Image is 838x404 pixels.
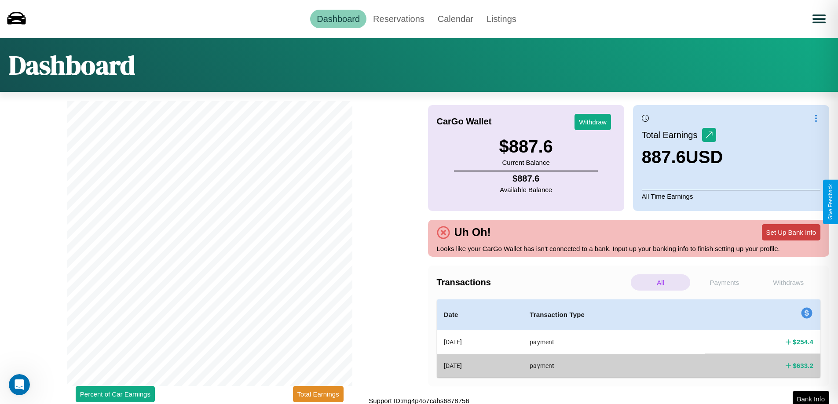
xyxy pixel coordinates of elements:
[437,277,629,288] h4: Transactions
[366,10,431,28] a: Reservations
[499,137,553,157] h3: $ 887.6
[310,10,366,28] a: Dashboard
[807,7,831,31] button: Open menu
[431,10,480,28] a: Calendar
[575,114,611,130] button: Withdraw
[642,127,702,143] p: Total Earnings
[642,147,723,167] h3: 887.6 USD
[500,174,552,184] h4: $ 887.6
[695,274,754,291] p: Payments
[642,190,820,202] p: All Time Earnings
[793,361,813,370] h4: $ 633.2
[437,299,821,378] table: simple table
[523,330,705,354] th: payment
[437,330,523,354] th: [DATE]
[827,184,834,220] div: Give Feedback
[500,184,552,196] p: Available Balance
[762,224,820,240] button: Set Up Bank Info
[76,386,155,402] button: Percent of Car Earnings
[9,47,135,83] h1: Dashboard
[530,309,698,320] h4: Transaction Type
[499,157,553,168] p: Current Balance
[437,354,523,377] th: [DATE]
[523,354,705,377] th: payment
[793,337,813,346] h4: $ 254.4
[437,116,492,127] h4: CarGo Wallet
[450,226,495,239] h4: Uh Oh!
[480,10,523,28] a: Listings
[444,309,516,320] h4: Date
[437,243,821,255] p: Looks like your CarGo Wallet has isn't connected to a bank. Input up your banking info to finish ...
[631,274,690,291] p: All
[759,274,818,291] p: Withdraws
[293,386,344,402] button: Total Earnings
[9,374,30,395] iframe: Intercom live chat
